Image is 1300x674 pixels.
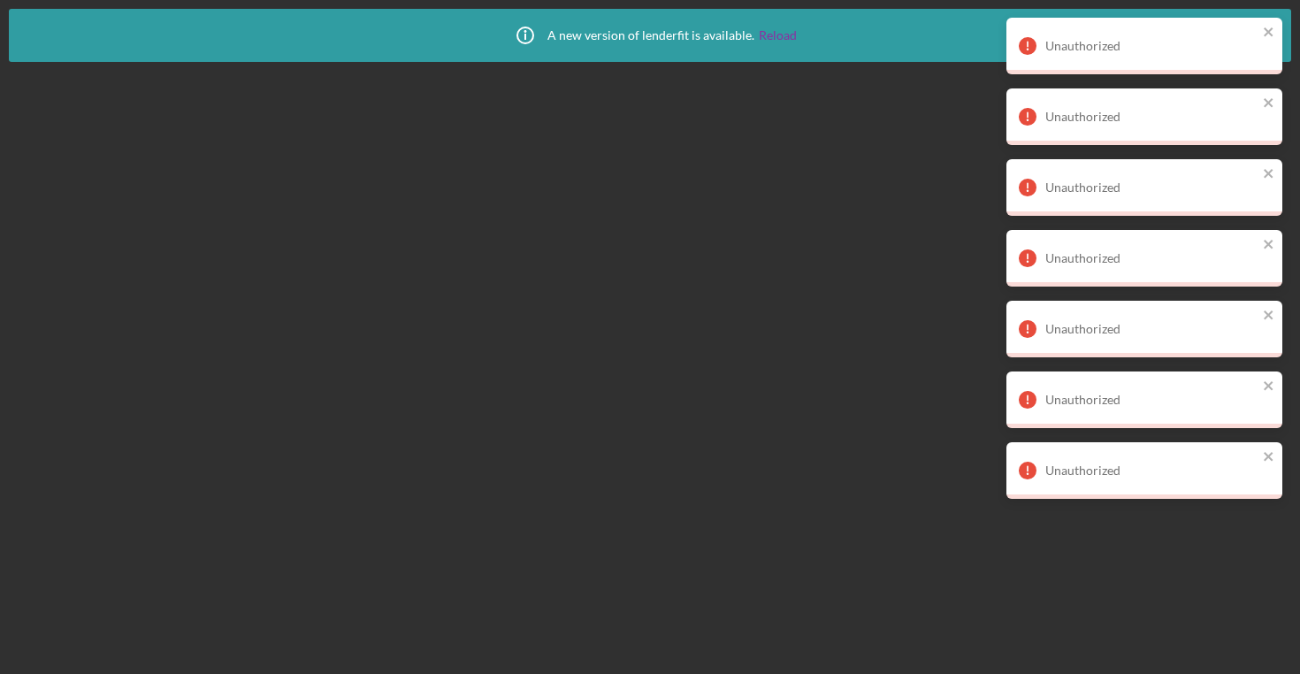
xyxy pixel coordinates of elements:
[1263,449,1275,466] button: close
[1045,322,1258,336] div: Unauthorized
[1263,379,1275,395] button: close
[759,28,797,42] a: Reload
[503,13,797,57] div: A new version of lenderfit is available.
[1045,393,1258,407] div: Unauthorized
[1263,96,1275,112] button: close
[1263,308,1275,325] button: close
[1045,463,1258,478] div: Unauthorized
[1263,166,1275,183] button: close
[1045,180,1258,195] div: Unauthorized
[1263,237,1275,254] button: close
[1045,110,1258,124] div: Unauthorized
[1045,39,1258,53] div: Unauthorized
[1263,25,1275,42] button: close
[1045,251,1258,265] div: Unauthorized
